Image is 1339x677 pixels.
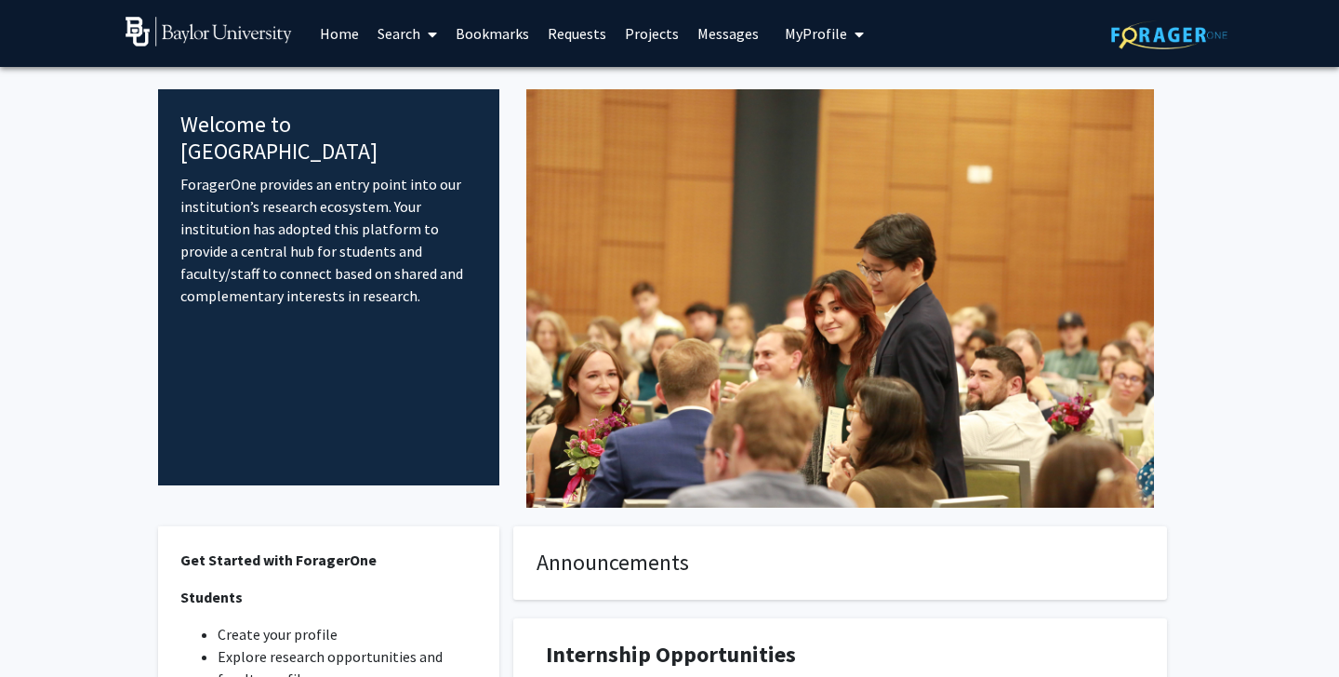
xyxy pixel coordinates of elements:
a: Bookmarks [446,1,538,66]
a: Home [311,1,368,66]
h4: Announcements [537,550,1144,577]
a: Search [368,1,446,66]
iframe: Chat [14,593,79,663]
li: Create your profile [218,623,477,645]
strong: Get Started with ForagerOne [180,551,377,569]
a: Projects [616,1,688,66]
img: ForagerOne Logo [1111,20,1227,49]
h1: Internship Opportunities [546,642,1134,669]
strong: Students [180,588,243,606]
a: Messages [688,1,768,66]
h4: Welcome to [GEOGRAPHIC_DATA] [180,112,477,166]
p: ForagerOne provides an entry point into our institution’s research ecosystem. Your institution ha... [180,173,477,307]
a: Requests [538,1,616,66]
img: Baylor University Logo [126,17,292,46]
img: Cover Image [526,89,1154,508]
span: My Profile [785,24,847,43]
